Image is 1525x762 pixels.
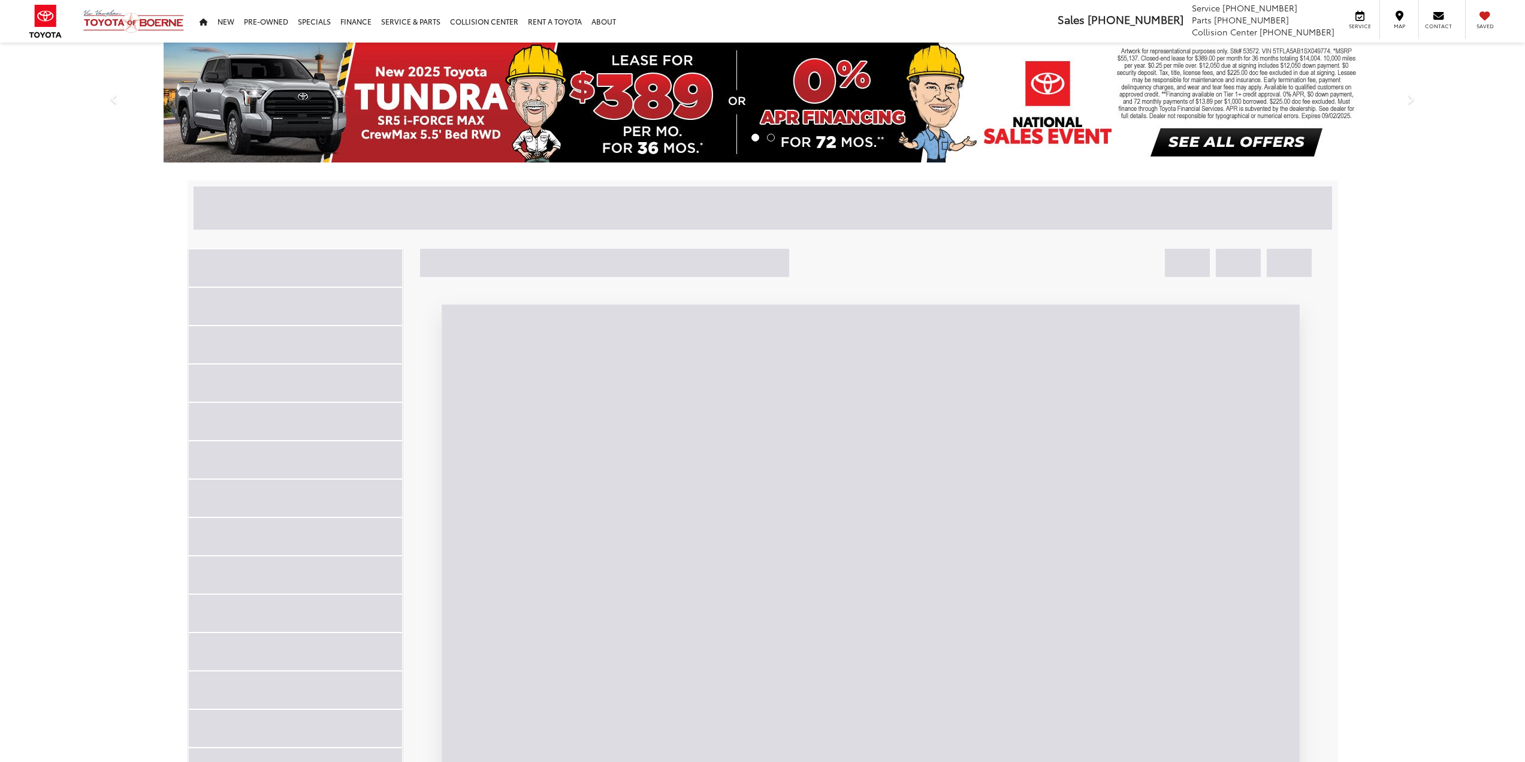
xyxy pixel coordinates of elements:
span: Service [1346,22,1373,30]
span: Sales [1058,11,1085,27]
span: Collision Center [1192,26,1257,38]
span: [PHONE_NUMBER] [1222,2,1297,14]
span: Contact [1425,22,1452,30]
img: Vic Vaughan Toyota of Boerne [83,9,185,34]
img: New 2025 Toyota Tundra [164,43,1362,162]
span: Map [1386,22,1412,30]
span: [PHONE_NUMBER] [1088,11,1183,27]
span: [PHONE_NUMBER] [1214,14,1289,26]
span: Parts [1192,14,1212,26]
span: Service [1192,2,1220,14]
span: [PHONE_NUMBER] [1260,26,1334,38]
span: Saved [1472,22,1498,30]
